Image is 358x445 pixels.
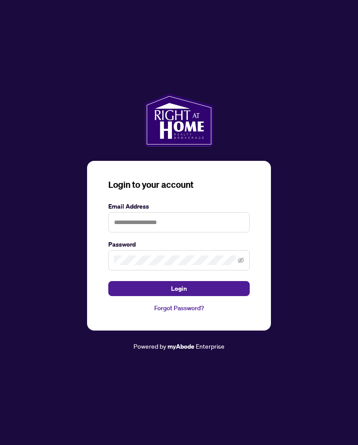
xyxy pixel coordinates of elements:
span: Enterprise [196,342,225,350]
a: myAbode [168,342,194,351]
a: Forgot Password? [108,303,250,313]
label: Password [108,240,250,249]
span: Login [171,281,187,296]
img: ma-logo [145,94,213,147]
span: eye-invisible [238,257,244,263]
h3: Login to your account [108,179,250,191]
label: Email Address [108,202,250,211]
button: Login [108,281,250,296]
span: Powered by [133,342,166,350]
